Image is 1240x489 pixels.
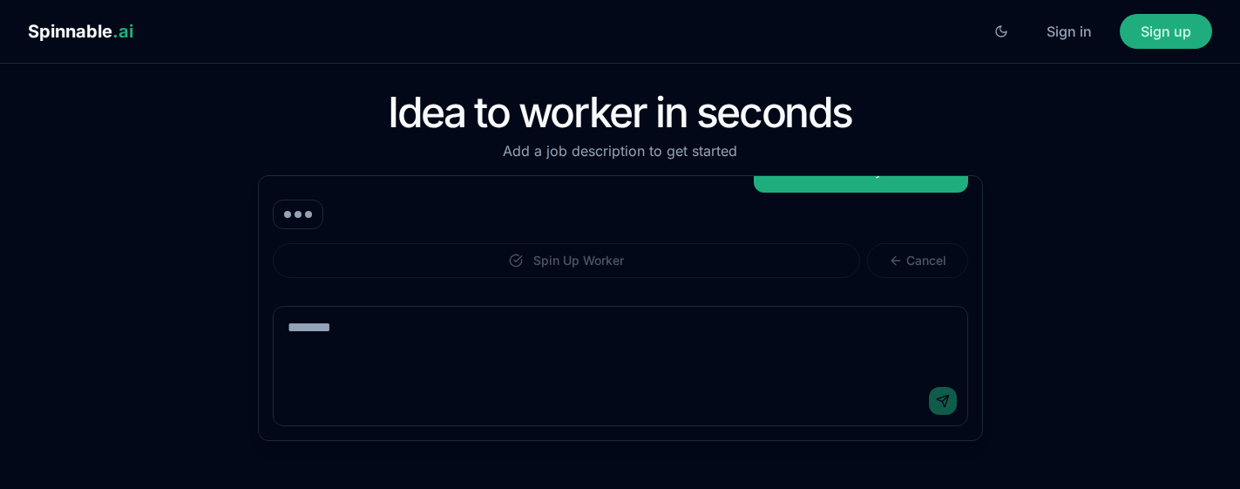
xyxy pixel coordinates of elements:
[258,92,983,133] h1: Idea to worker in seconds
[28,21,133,42] span: Spinnable
[984,14,1019,49] button: Switch to light mode
[258,140,983,161] p: Add a job description to get started
[1120,14,1212,49] button: Sign up
[1026,14,1113,49] button: Sign in
[112,21,133,42] span: .ai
